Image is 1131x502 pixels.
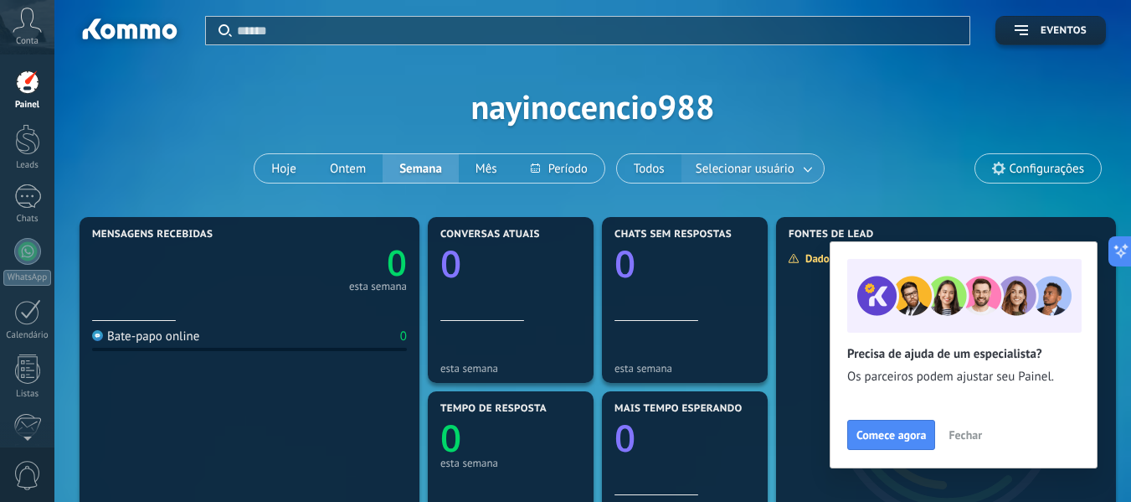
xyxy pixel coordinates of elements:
button: Semana [383,154,459,183]
button: Comece agora [847,420,935,450]
button: Hoje [254,154,313,183]
div: Bate-papo online [92,329,199,344]
span: Fechar [948,429,982,441]
span: Mais tempo esperando [614,403,743,415]
div: esta semana [440,362,581,375]
button: Fechar [941,422,990,448]
span: Selecionar usuário [692,158,798,180]
text: 0 [614,238,635,288]
button: Eventos [995,16,1106,45]
div: WhatsApp [3,270,51,286]
text: 0 [440,238,461,288]
span: Os parceiros podem ajustar seu Painel. [847,369,1080,386]
div: Dados insuficientes para exibir [788,251,959,266]
button: Período [514,154,604,183]
div: esta semana [349,282,407,291]
button: Selecionar usuário [681,154,824,183]
div: esta semana [440,457,581,469]
span: Conta [16,36,39,47]
span: Tempo de resposta [440,403,547,415]
span: Configurações [1010,162,1084,176]
div: Chats [3,214,52,225]
span: Conversas atuais [440,229,540,241]
span: Eventos [1041,25,1087,37]
button: Ontem [313,154,383,183]
img: Bate-papo online [92,330,103,341]
div: Leads [3,160,52,171]
text: 0 [387,239,407,287]
div: Calendário [3,330,52,341]
a: 0 [249,239,407,287]
h2: Precisa de ajuda de um especialista? [847,346,1080,362]
div: 0 [400,329,407,344]
span: Fontes de lead [789,229,874,241]
span: Comece agora [856,429,926,441]
div: esta semana [614,362,755,375]
span: Chats sem respostas [614,229,732,241]
div: Listas [3,389,52,400]
div: Painel [3,100,52,111]
text: 0 [614,412,635,463]
span: Mensagens recebidas [92,229,213,241]
button: Mês [459,154,514,183]
text: 0 [440,412,461,463]
button: Todos [617,154,681,183]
